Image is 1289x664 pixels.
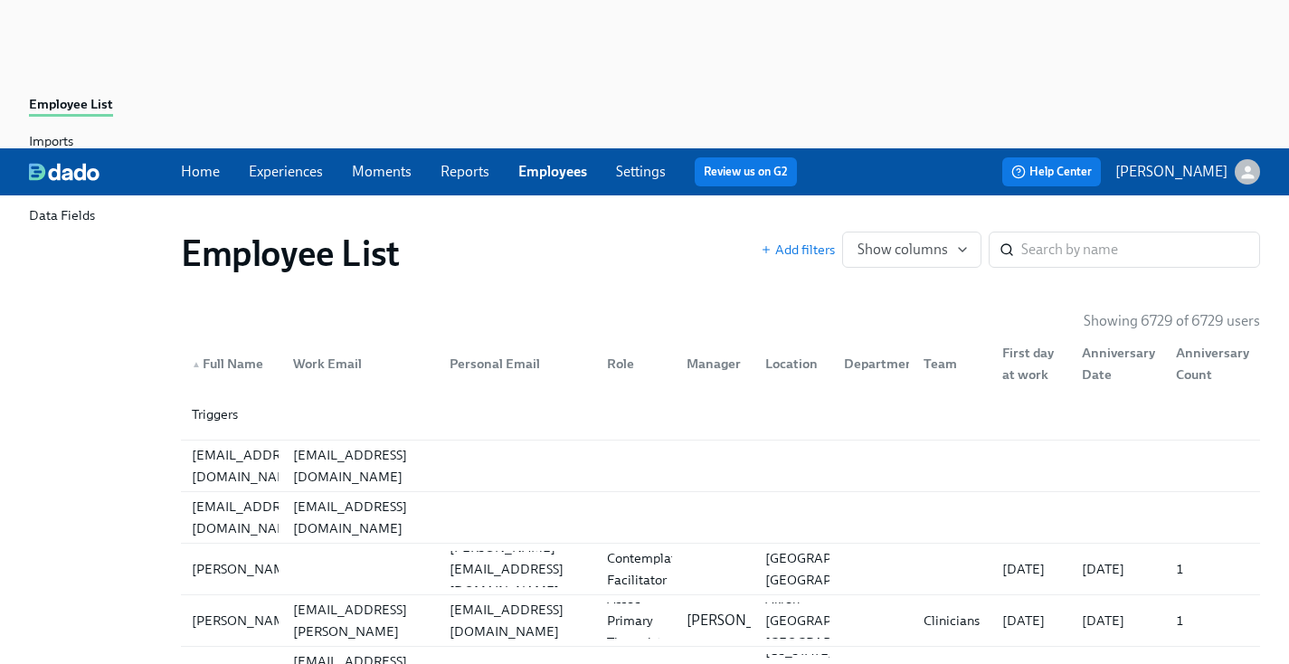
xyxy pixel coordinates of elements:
[286,496,436,539] div: [EMAIL_ADDRESS][DOMAIN_NAME]
[672,346,751,382] div: Manager
[181,163,220,180] a: Home
[761,241,835,259] button: Add filters
[181,389,1260,440] div: Triggers
[518,163,587,180] a: Employees
[185,346,279,382] div: ▲Full Name
[185,558,305,580] div: [PERSON_NAME]
[441,163,489,180] a: Reports
[1075,610,1162,631] div: [DATE]
[837,353,926,375] div: Department
[435,346,592,382] div: Personal Email
[442,536,592,602] div: [PERSON_NAME][EMAIL_ADDRESS][DOMAIN_NAME]
[995,342,1066,385] div: First day at work
[592,346,671,382] div: Role
[687,611,799,631] p: [PERSON_NAME]
[916,353,988,375] div: Team
[1021,232,1260,268] input: Search by name
[29,131,166,154] a: Imports
[829,346,908,382] div: Department
[1115,159,1260,185] button: [PERSON_NAME]
[29,205,166,228] a: Data Fields
[858,241,966,259] span: Show columns
[751,346,829,382] div: Location
[842,232,981,268] button: Show columns
[442,353,592,375] div: Personal Email
[600,588,671,653] div: Assoc Primary Therapist
[181,441,1260,491] div: [EMAIL_ADDRESS][DOMAIN_NAME][EMAIL_ADDRESS][DOMAIN_NAME]
[279,346,436,382] div: Work Email
[29,94,113,117] div: Employee List
[181,544,1260,595] a: [PERSON_NAME][PERSON_NAME][EMAIL_ADDRESS][DOMAIN_NAME]Contemplative Facilitator[GEOGRAPHIC_DATA],...
[679,353,751,375] div: Manager
[29,205,95,228] div: Data Fields
[704,163,788,181] a: Review us on G2
[29,163,100,181] img: dado
[758,588,905,653] div: Akron [GEOGRAPHIC_DATA] [GEOGRAPHIC_DATA]
[181,544,1260,594] div: [PERSON_NAME][PERSON_NAME][EMAIL_ADDRESS][DOMAIN_NAME]Contemplative Facilitator[GEOGRAPHIC_DATA],...
[286,353,436,375] div: Work Email
[995,610,1066,631] div: [DATE]
[616,163,666,180] a: Settings
[1115,162,1227,182] p: [PERSON_NAME]
[1075,558,1162,580] div: [DATE]
[1011,163,1092,181] span: Help Center
[181,492,1260,543] div: [EMAIL_ADDRESS][DOMAIN_NAME][EMAIL_ADDRESS][DOMAIN_NAME]
[758,547,909,591] div: [GEOGRAPHIC_DATA], [GEOGRAPHIC_DATA]
[185,403,279,425] div: Triggers
[181,232,400,275] h1: Employee List
[181,389,1260,441] a: Triggers
[1161,346,1256,382] div: Anniversary Count
[1067,346,1162,382] div: Anniversary Date
[442,599,592,642] div: [EMAIL_ADDRESS][DOMAIN_NAME]
[1084,311,1260,331] p: Showing 6729 of 6729 users
[181,595,1260,647] a: [PERSON_NAME][PERSON_NAME][EMAIL_ADDRESS][PERSON_NAME][DOMAIN_NAME][EMAIL_ADDRESS][DOMAIN_NAME]As...
[695,157,797,186] button: Review us on G2
[249,163,323,180] a: Experiences
[600,353,671,375] div: Role
[988,346,1066,382] div: First day at work
[1002,157,1101,186] button: Help Center
[995,558,1066,580] div: [DATE]
[352,163,412,180] a: Moments
[600,547,700,591] div: Contemplative Facilitator
[916,610,988,631] div: Clinicians
[1169,610,1256,631] div: 1
[192,360,201,369] span: ▲
[1169,558,1256,580] div: 1
[185,353,279,375] div: Full Name
[29,94,166,117] a: Employee List
[29,163,181,181] a: dado
[286,577,436,664] div: [PERSON_NAME][EMAIL_ADDRESS][PERSON_NAME][DOMAIN_NAME]
[758,353,829,375] div: Location
[181,595,1260,646] div: [PERSON_NAME][PERSON_NAME][EMAIL_ADDRESS][PERSON_NAME][DOMAIN_NAME][EMAIL_ADDRESS][DOMAIN_NAME]As...
[1075,342,1162,385] div: Anniversary Date
[29,131,73,154] div: Imports
[185,610,305,631] div: [PERSON_NAME]
[181,441,1260,492] a: [EMAIL_ADDRESS][DOMAIN_NAME][EMAIL_ADDRESS][DOMAIN_NAME]
[185,496,313,539] div: [EMAIL_ADDRESS][DOMAIN_NAME]
[181,492,1260,544] a: [EMAIL_ADDRESS][DOMAIN_NAME][EMAIL_ADDRESS][DOMAIN_NAME]
[909,346,988,382] div: Team
[286,444,436,488] div: [EMAIL_ADDRESS][DOMAIN_NAME]
[185,444,313,488] div: [EMAIL_ADDRESS][DOMAIN_NAME]
[1169,342,1256,385] div: Anniversary Count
